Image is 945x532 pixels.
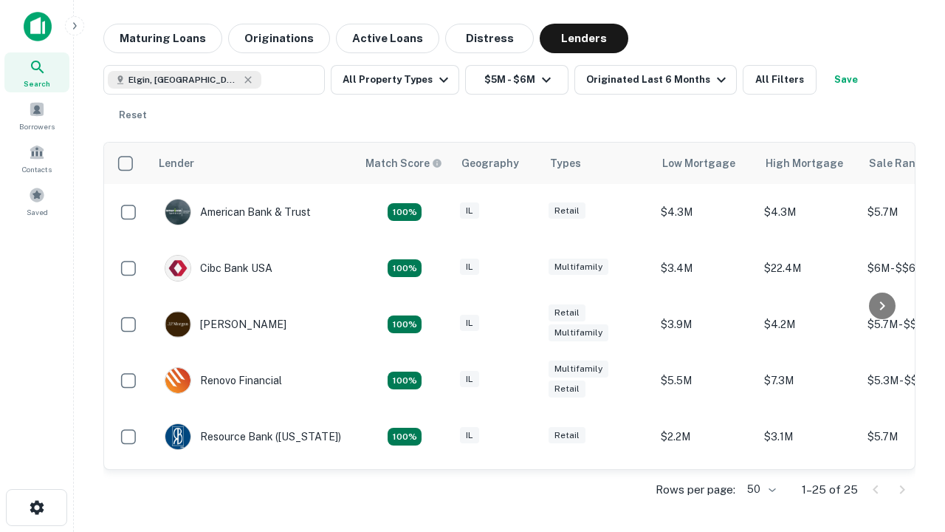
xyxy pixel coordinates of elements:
th: Types [541,143,653,184]
img: capitalize-icon.png [24,12,52,41]
iframe: Chat Widget [871,414,945,485]
div: Retail [549,202,585,219]
button: Active Loans [336,24,439,53]
div: Matching Properties: 4, hasApolloMatch: undefined [388,316,422,333]
div: Multifamily [549,324,608,341]
div: Retail [549,381,585,398]
img: picture [165,424,190,449]
div: Matching Properties: 4, hasApolloMatch: undefined [388,428,422,446]
a: Borrowers [4,95,69,135]
div: IL [460,259,479,276]
div: Originated Last 6 Months [586,71,730,89]
span: Contacts [22,163,52,175]
button: Originations [228,24,330,53]
td: $4M [757,465,860,521]
p: Rows per page: [656,481,735,499]
td: $2.2M [653,409,757,465]
p: 1–25 of 25 [802,481,858,499]
div: American Bank & Trust [165,199,311,225]
div: Low Mortgage [662,154,735,172]
div: Lender [159,154,194,172]
button: Lenders [540,24,628,53]
td: $4.2M [757,296,860,352]
div: Matching Properties: 7, hasApolloMatch: undefined [388,203,422,221]
img: picture [165,256,190,281]
th: High Mortgage [757,143,860,184]
img: picture [165,312,190,337]
div: IL [460,202,479,219]
img: picture [165,199,190,225]
button: Distress [445,24,534,53]
div: IL [460,371,479,388]
td: $22.4M [757,240,860,296]
td: $4.3M [653,184,757,240]
div: Matching Properties: 4, hasApolloMatch: undefined [388,259,422,277]
td: $3.9M [653,296,757,352]
th: Geography [453,143,541,184]
button: Originated Last 6 Months [574,65,737,95]
th: Low Mortgage [653,143,757,184]
span: Elgin, [GEOGRAPHIC_DATA], [GEOGRAPHIC_DATA] [128,73,239,86]
a: Saved [4,181,69,221]
a: Contacts [4,138,69,178]
span: Saved [27,206,48,218]
button: Maturing Loans [103,24,222,53]
div: IL [460,315,479,332]
button: All Property Types [331,65,459,95]
th: Capitalize uses an advanced AI algorithm to match your search with the best lender. The match sco... [357,143,453,184]
td: $5.5M [653,352,757,409]
td: $4.3M [757,184,860,240]
span: Search [24,78,50,89]
div: Matching Properties: 4, hasApolloMatch: undefined [388,372,422,389]
div: [PERSON_NAME] [165,311,286,338]
div: Geography [461,154,519,172]
button: Reset [109,100,157,130]
h6: Match Score [365,155,439,171]
div: Retail [549,427,585,444]
th: Lender [150,143,357,184]
div: Renovo Financial [165,367,282,394]
div: Types [550,154,581,172]
td: $4M [653,465,757,521]
td: $7.3M [757,352,860,409]
div: Capitalize uses an advanced AI algorithm to match your search with the best lender. The match sco... [365,155,442,171]
div: Multifamily [549,259,608,276]
td: $3.1M [757,409,860,465]
button: Save your search to get updates of matches that match your search criteria. [822,65,870,95]
div: Cibc Bank USA [165,255,272,282]
a: Search [4,52,69,92]
div: High Mortgage [766,154,843,172]
span: Borrowers [19,120,55,132]
button: All Filters [743,65,817,95]
div: Retail [549,304,585,321]
div: IL [460,427,479,444]
td: $3.4M [653,240,757,296]
div: Multifamily [549,361,608,378]
div: 50 [741,479,778,500]
button: $5M - $6M [465,65,568,95]
div: Resource Bank ([US_STATE]) [165,423,341,450]
img: picture [165,368,190,393]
